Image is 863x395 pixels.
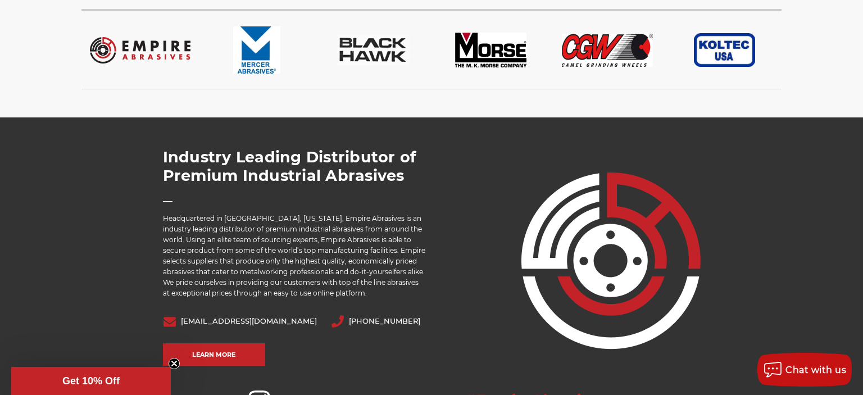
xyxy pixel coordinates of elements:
[338,35,410,65] img: Black Hawk
[181,317,317,325] a: [EMAIL_ADDRESS][DOMAIN_NAME]
[562,34,653,67] img: CGW
[694,33,755,67] img: Koltec USA
[163,343,265,366] a: Learn More
[11,367,171,395] div: Get 10% OffClose teaser
[62,375,120,387] span: Get 10% Off
[163,148,426,185] h2: Industry Leading Distributor of Premium Industrial Abrasives
[757,353,852,387] button: Chat with us
[169,358,180,369] button: Close teaser
[90,37,190,63] img: Empire Abrasives
[233,26,280,74] img: Mercer
[163,213,426,298] p: Headquartered in [GEOGRAPHIC_DATA], [US_STATE], Empire Abrasives is an industry leading distribut...
[455,33,526,67] img: M.K. Morse
[349,317,420,325] a: [PHONE_NUMBER]
[785,365,846,375] span: Chat with us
